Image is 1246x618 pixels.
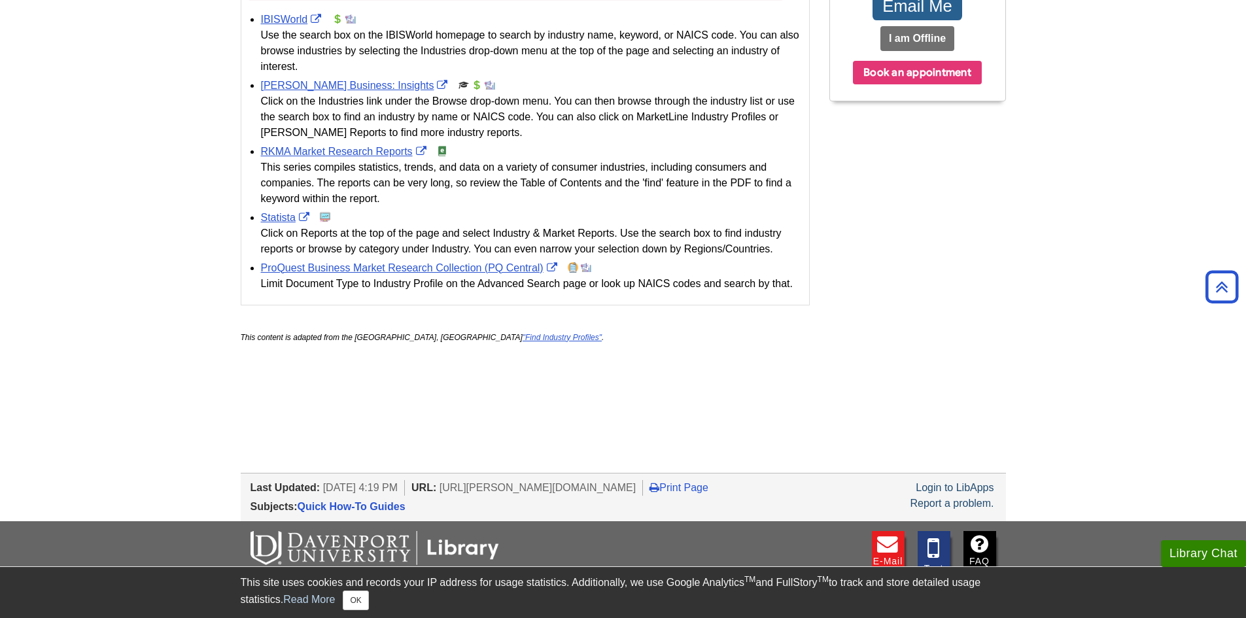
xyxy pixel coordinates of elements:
div: This site uses cookies and records your IP address for usage statistics. Additionally, we use Goo... [241,575,1006,610]
img: Statistics [320,212,330,222]
img: Company Information [568,262,578,273]
a: FAQ [963,531,996,576]
a: "Find Industry Profiles" [523,333,602,342]
div: Use the search box on the IBISWorld homepage to search by industry name, keyword, or NAICS code. ... [261,27,803,75]
img: DU Libraries [251,531,499,565]
img: Industry Report [345,14,356,24]
button: I am Offline [880,26,954,51]
sup: TM [744,575,755,584]
div: Limit Document Type to Industry Profile on the Advanced Search page or look up NAICS codes and se... [261,276,803,292]
a: Link opens in new window [261,14,325,25]
img: Industry Report [485,80,495,90]
a: Back to Top [1201,278,1243,296]
img: e-Book [437,146,447,156]
a: Link opens in new window [261,262,561,273]
img: Scholarly or Peer Reviewed [459,80,469,90]
a: Report a problem. [910,498,994,509]
span: [URL][PERSON_NAME][DOMAIN_NAME] [440,482,636,493]
a: Login to LibApps [916,482,994,493]
a: Link opens in new window [261,212,313,223]
button: Library Chat [1161,540,1246,567]
button: Close [343,591,368,610]
img: Financial Report [332,14,343,24]
a: E-mail [872,531,905,576]
a: Quick How-To Guides [298,501,406,512]
div: Click on Reports at the top of the page and select Industry & Market Reports. Use the search box ... [261,226,803,257]
div: Click on the Industries link under the Browse drop-down menu. You can then browse through the ind... [261,94,803,141]
a: Link opens in new window [261,80,451,91]
span: Subjects: [251,501,298,512]
img: Industry Report [581,262,591,273]
span: [DATE] 4:19 PM [323,482,398,493]
p: This content is adapted from the [GEOGRAPHIC_DATA], [GEOGRAPHIC_DATA] . [241,332,810,343]
a: Link opens in new window [261,146,430,157]
span: Last Updated: [251,482,320,493]
div: This series compiles statistics, trends, and data on a variety of consumer industries, including ... [261,160,803,207]
a: Print Page [649,482,708,493]
button: Book an appointment [853,61,982,84]
b: I am Offline [889,33,946,44]
a: Read More [283,594,335,605]
sup: TM [818,575,829,584]
a: Text [918,531,950,576]
img: Financial Report [472,80,482,90]
span: URL: [411,482,436,493]
i: Print Page [649,482,659,492]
